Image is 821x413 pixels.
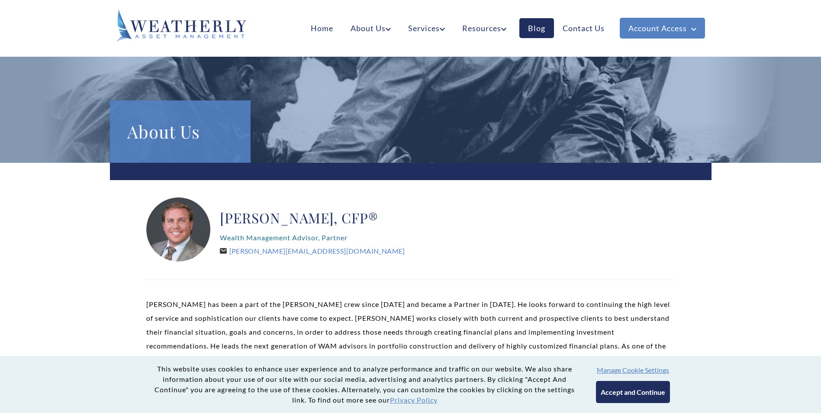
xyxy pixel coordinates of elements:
[342,18,399,38] a: About Us
[151,364,579,405] p: This website uses cookies to enhance user experience and to analyze performance and traffic on ou...
[596,381,670,403] button: Accept and Continue
[620,18,705,39] a: Account Access
[302,18,342,38] a: Home
[127,118,233,145] h1: About Us
[454,18,515,38] a: Resources
[399,18,454,38] a: Services
[220,247,405,255] a: [PERSON_NAME][EMAIL_ADDRESS][DOMAIN_NAME]
[146,297,675,394] p: [PERSON_NAME] has been a part of the [PERSON_NAME] crew since [DATE] and became a Partner in [DAT...
[554,18,613,38] a: Contact Us
[390,396,438,404] a: Privacy Policy
[116,10,246,42] img: Weatherly
[220,231,405,245] p: Wealth Management Advisor, Partner
[220,209,405,226] h2: [PERSON_NAME], CFP®
[519,18,554,38] a: Blog
[597,366,669,374] button: Manage Cookie Settings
